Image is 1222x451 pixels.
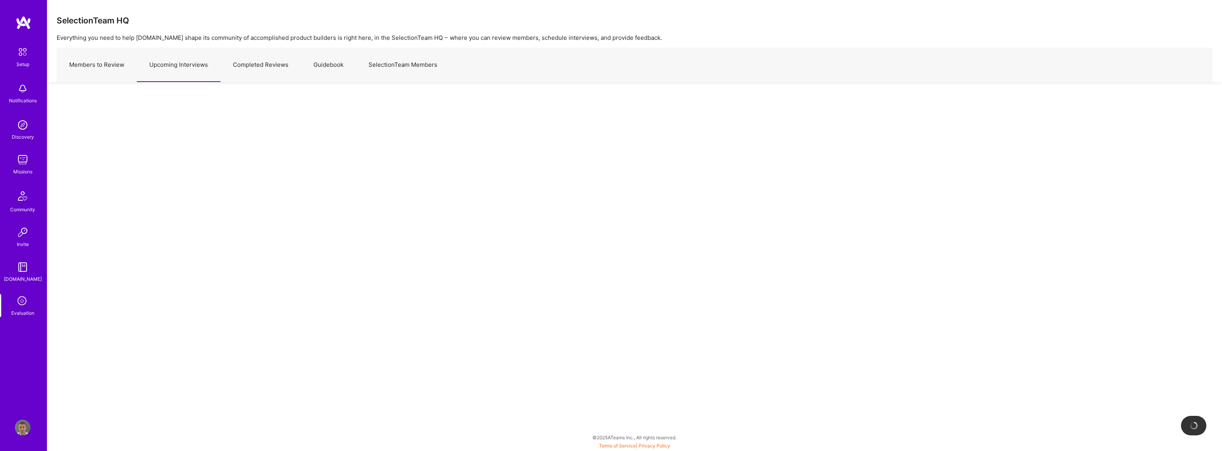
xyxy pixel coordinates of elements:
[47,428,1222,447] div: © 2025 ATeams Inc., All rights reserved.
[356,48,450,82] a: SelectionTeam Members
[15,81,30,96] img: bell
[12,133,34,141] div: Discovery
[639,443,670,449] a: Privacy Policy
[13,187,32,205] img: Community
[16,16,31,30] img: logo
[4,275,42,283] div: [DOMAIN_NAME]
[57,48,137,82] a: Members to Review
[11,309,34,317] div: Evaluation
[13,420,32,435] a: User Avatar
[15,259,30,275] img: guide book
[15,420,30,435] img: User Avatar
[137,48,220,82] a: Upcoming Interviews
[57,34,1213,42] p: Everything you need to help [DOMAIN_NAME] shape its community of accomplished product builders is...
[14,44,31,60] img: setup
[599,443,670,449] span: |
[220,48,301,82] a: Completed Reviews
[16,60,29,68] div: Setup
[10,205,35,214] div: Community
[15,225,30,240] img: Invite
[15,152,30,168] img: teamwork
[1189,421,1199,430] img: loading
[17,240,29,248] div: Invite
[9,96,37,105] div: Notifications
[15,117,30,133] img: discovery
[15,294,30,309] i: icon SelectionTeam
[599,443,636,449] a: Terms of Service
[13,168,32,176] div: Missions
[57,16,129,25] h3: SelectionTeam HQ
[301,48,356,82] a: Guidebook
